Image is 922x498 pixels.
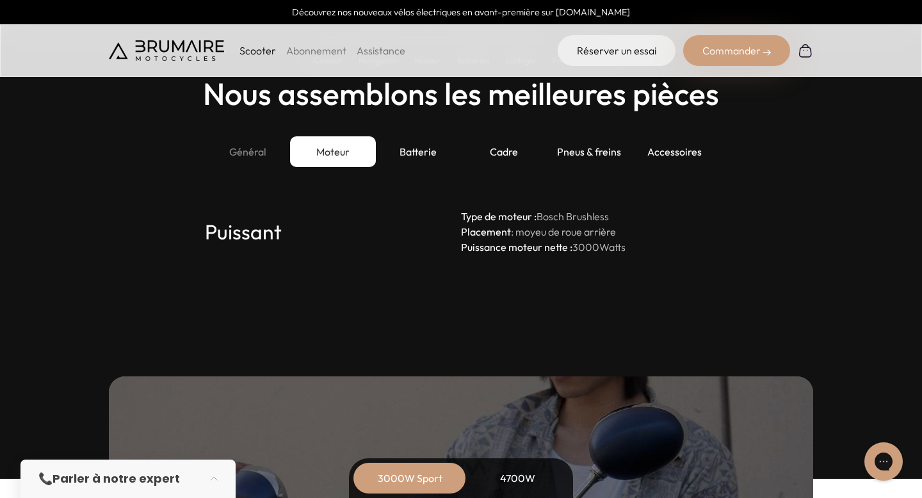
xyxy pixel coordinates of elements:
iframe: Gorgias live chat messenger [858,438,909,485]
strong: Puissance moteur nette : [461,241,572,253]
div: Accessoires [632,136,717,167]
img: Panier [798,43,813,58]
span: 3000 [572,241,599,253]
div: 3000W Sport [359,463,461,494]
div: Moteur [290,136,375,167]
h2: Nous assemblons les meilleures pièces [203,77,719,111]
div: 4700W [466,463,569,494]
strong: Type de moteur : [461,210,537,223]
img: Brumaire Motocycles [109,40,224,61]
a: Abonnement [286,44,346,57]
div: Cadre [461,136,546,167]
p: Bosch Brushless : moyeu de roue arrière Watts [461,209,717,255]
div: Commander [683,35,790,66]
a: Réserver un essai [558,35,675,66]
p: Scooter [239,43,276,58]
div: Pneus & freins [546,136,631,167]
strong: Placement [461,225,511,238]
a: Assistance [357,44,405,57]
h3: Puissant [205,209,461,255]
div: Batterie [376,136,461,167]
div: Général [205,136,290,167]
img: right-arrow-2.png [763,49,771,56]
